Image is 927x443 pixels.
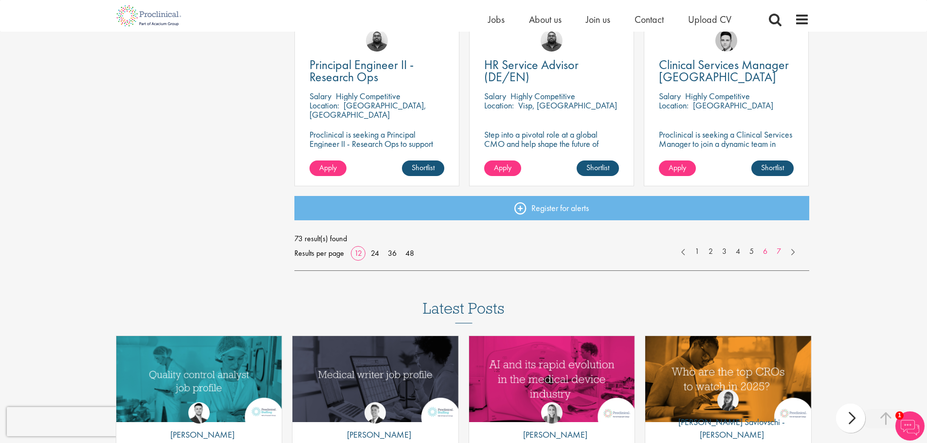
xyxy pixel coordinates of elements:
span: Salary [484,90,506,102]
span: Location: [309,100,339,111]
p: Proclinical is seeking a Principal Engineer II - Research Ops to support external engineering pro... [309,130,444,176]
a: 4 [731,246,745,257]
a: Shortlist [577,160,619,176]
p: [PERSON_NAME] [516,428,587,441]
a: 12 [351,248,365,258]
img: Ashley Bennett [541,30,563,52]
span: Salary [309,90,331,102]
img: Medical writer job profile [292,336,458,422]
img: George Watson [364,402,386,424]
h3: Latest Posts [423,300,505,323]
img: Connor Lynes [715,30,737,52]
a: Link to a post [469,336,635,422]
p: [GEOGRAPHIC_DATA], [GEOGRAPHIC_DATA] [309,100,426,120]
a: 7 [772,246,786,257]
a: Shortlist [402,160,444,176]
img: Chatbot [895,411,925,441]
span: Clinical Services Manager [GEOGRAPHIC_DATA] [659,56,789,85]
img: Ashley Bennett [366,30,388,52]
a: 36 [384,248,400,258]
a: Link to a post [292,336,458,422]
a: Register for alerts [294,196,809,220]
a: Clinical Services Manager [GEOGRAPHIC_DATA] [659,59,794,83]
a: Principal Engineer II - Research Ops [309,59,444,83]
a: Shortlist [751,160,794,176]
a: About us [529,13,562,26]
div: next [836,404,865,433]
p: Highly Competitive [336,90,400,102]
img: Theodora Savlovschi - Wicks [717,390,739,411]
img: AI and Its Impact on the Medical Device Industry | Proclinical [469,336,635,422]
span: Apply [319,162,337,173]
a: Apply [484,160,521,176]
a: Link to a post [645,336,811,422]
p: [GEOGRAPHIC_DATA] [693,100,773,111]
span: HR Service Advisor (DE/EN) [484,56,579,85]
span: Location: [659,100,689,111]
a: 2 [704,246,718,257]
span: Apply [494,162,511,173]
a: 6 [758,246,772,257]
img: quality control analyst job profile [116,336,282,422]
p: Highly Competitive [510,90,575,102]
span: Location: [484,100,514,111]
img: Joshua Godden [188,402,210,424]
p: Step into a pivotal role at a global CMO and help shape the future of healthcare manufacturing. [484,130,619,158]
span: Apply [669,162,686,173]
p: [PERSON_NAME] Savlovschi - [PERSON_NAME] [645,416,811,441]
iframe: reCAPTCHA [7,407,131,436]
a: Join us [586,13,610,26]
p: Proclinical is seeking a Clinical Services Manager to join a dynamic team in [GEOGRAPHIC_DATA]. [659,130,794,158]
span: 1 [895,411,904,420]
span: 73 result(s) found [294,231,809,246]
p: [PERSON_NAME] [163,428,235,441]
a: 48 [402,248,418,258]
a: 24 [367,248,382,258]
p: Highly Competitive [685,90,750,102]
img: Top 10 CROs 2025 | Proclinical [645,336,811,422]
img: Hannah Burke [541,402,563,424]
a: Link to a post [116,336,282,422]
a: Apply [309,160,346,176]
a: Jobs [488,13,505,26]
span: Salary [659,90,681,102]
a: Contact [635,13,664,26]
span: Results per page [294,246,344,261]
span: Principal Engineer II - Research Ops [309,56,414,85]
a: Upload CV [688,13,731,26]
a: HR Service Advisor (DE/EN) [484,59,619,83]
p: Visp, [GEOGRAPHIC_DATA] [518,100,617,111]
a: 1 [690,246,704,257]
a: Apply [659,160,696,176]
p: [PERSON_NAME] [340,428,411,441]
a: 3 [717,246,731,257]
a: 5 [745,246,759,257]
